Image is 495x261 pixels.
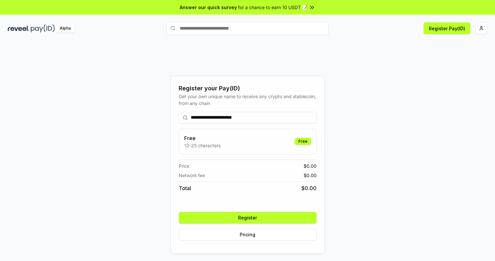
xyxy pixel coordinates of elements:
[56,24,74,33] div: Alpha
[8,24,30,33] img: reveel_dark
[179,229,317,241] button: Pricing
[179,163,189,169] span: Price
[301,184,317,192] span: $ 0.00
[295,138,311,145] div: Free
[179,212,317,224] button: Register
[179,93,317,107] div: Get your own unique name to receive any crypto and stablecoin, from any chain
[304,172,317,179] span: $ 0.00
[304,163,317,169] span: $ 0.00
[179,172,205,179] span: Network fee
[424,22,470,34] button: Register Pay(ID)
[180,4,237,11] span: Answer our quick survey
[238,4,308,11] span: for a chance to earn 10 USDT 📝
[184,142,221,149] p: 13-25 characters
[184,134,221,142] h3: Free
[179,84,317,93] div: Register your Pay(ID)
[179,184,191,192] span: Total
[31,24,55,33] img: pay_id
